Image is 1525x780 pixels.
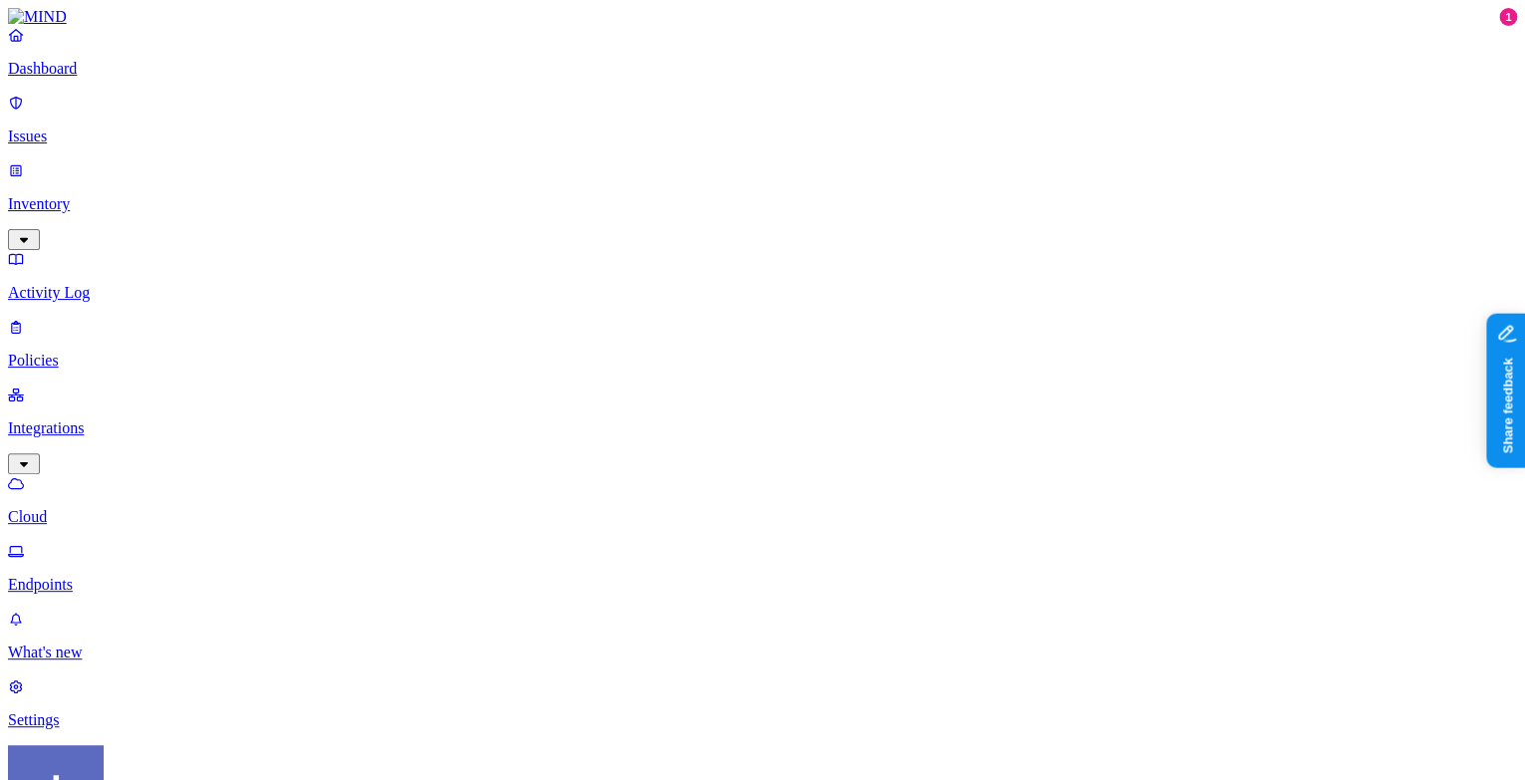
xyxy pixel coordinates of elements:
[1499,8,1517,26] div: 1
[8,576,1517,594] p: Endpoints
[8,352,1517,370] p: Policies
[8,26,1517,78] a: Dashboard
[8,610,1517,661] a: What's new
[8,386,1517,471] a: Integrations
[8,644,1517,661] p: What's new
[8,94,1517,145] a: Issues
[8,474,1517,526] a: Cloud
[8,250,1517,302] a: Activity Log
[8,195,1517,213] p: Inventory
[8,318,1517,370] a: Policies
[8,161,1517,247] a: Inventory
[8,542,1517,594] a: Endpoints
[8,60,1517,78] p: Dashboard
[8,284,1517,302] p: Activity Log
[8,711,1517,729] p: Settings
[8,8,67,26] img: MIND
[8,508,1517,526] p: Cloud
[8,677,1517,729] a: Settings
[8,8,1517,26] a: MIND
[8,419,1517,437] p: Integrations
[8,128,1517,145] p: Issues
